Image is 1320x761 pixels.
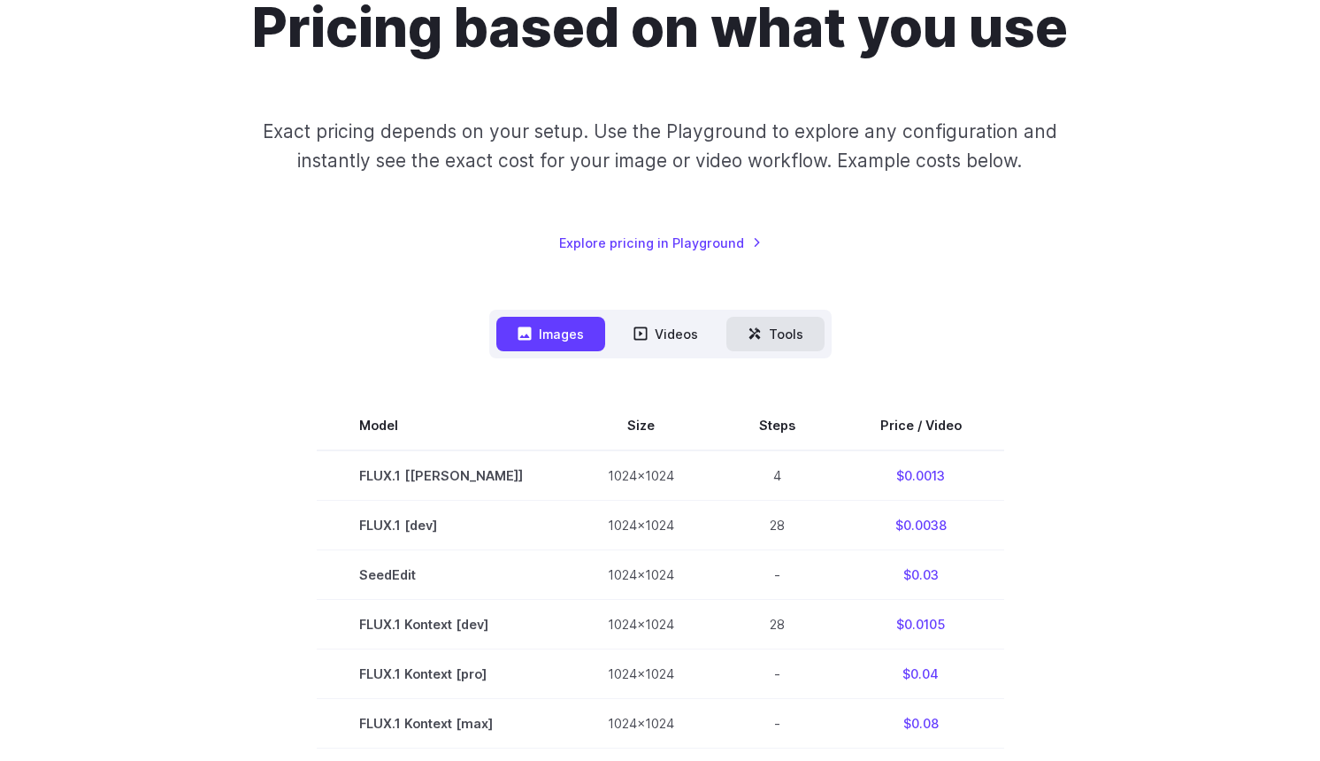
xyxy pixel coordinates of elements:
td: FLUX.1 Kontext [pro] [317,650,565,699]
td: $0.04 [838,650,1004,699]
td: $0.0038 [838,500,1004,550]
td: $0.0105 [838,600,1004,650]
td: 28 [717,600,838,650]
td: 4 [717,450,838,501]
td: SeedEdit [317,550,565,599]
td: 28 [717,500,838,550]
td: 1024x1024 [565,600,717,650]
th: Price / Video [838,401,1004,450]
td: 1024x1024 [565,550,717,599]
td: FLUX.1 Kontext [dev] [317,600,565,650]
button: Tools [726,317,825,351]
button: Images [496,317,605,351]
td: 1024x1024 [565,650,717,699]
td: FLUX.1 [[PERSON_NAME]] [317,450,565,501]
td: 1024x1024 [565,500,717,550]
td: $0.0013 [838,450,1004,501]
td: $0.03 [838,550,1004,599]
button: Videos [612,317,719,351]
p: Exact pricing depends on your setup. Use the Playground to explore any configuration and instantl... [229,117,1091,176]
th: Model [317,401,565,450]
th: Size [565,401,717,450]
td: - [717,550,838,599]
td: 1024x1024 [565,450,717,501]
td: - [717,650,838,699]
td: - [717,699,838,749]
td: FLUX.1 [dev] [317,500,565,550]
th: Steps [717,401,838,450]
td: 1024x1024 [565,699,717,749]
td: $0.08 [838,699,1004,749]
td: FLUX.1 Kontext [max] [317,699,565,749]
a: Explore pricing in Playground [559,233,762,253]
